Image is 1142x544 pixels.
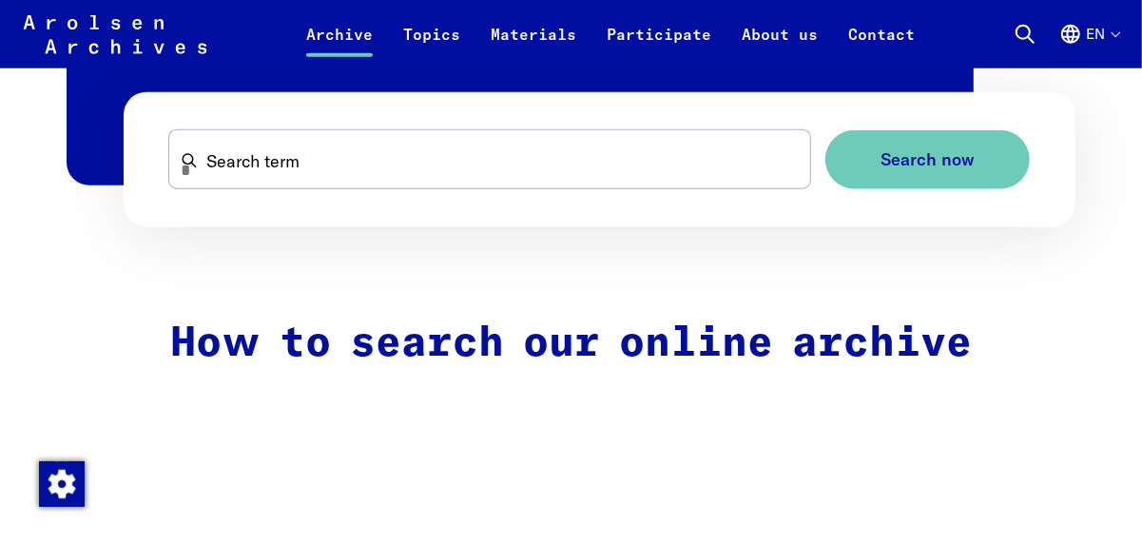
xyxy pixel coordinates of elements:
a: Participate [591,23,726,68]
div: Change consent [38,460,84,506]
img: Change consent [39,461,85,507]
a: About us [726,23,833,68]
nav: Primary [291,11,930,57]
a: Topics [388,23,475,68]
button: English, language selection [1059,23,1119,68]
button: Search now [825,130,1030,190]
a: Archive [291,23,388,68]
h2: How to search our online archive [169,319,974,369]
a: Contact [833,23,930,68]
a: Materials [475,23,591,68]
span: Search now [881,150,975,170]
